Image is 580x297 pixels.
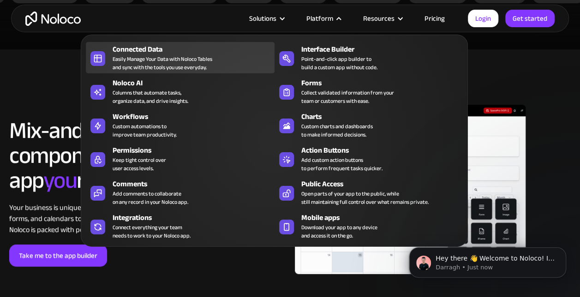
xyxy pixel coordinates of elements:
[113,89,188,105] div: Columns that automate tasks, organize data, and drive insights.
[9,244,107,267] a: Take me to the app builder
[113,223,191,240] div: Connect everything your team needs to work to your Noloco app.
[113,111,278,122] div: Workflows
[301,212,467,223] div: Mobile apps
[43,159,77,202] span: you
[301,122,373,139] div: Custom charts and dashboards to make informed decisions.
[275,177,463,208] a: Public AccessOpen parts of your app to the public, whilestill maintaining full control over what ...
[113,44,278,55] div: Connected Data
[25,12,81,26] a: home
[249,12,276,24] div: Solutions
[413,12,456,24] a: Pricing
[301,223,377,240] span: Download your app to any device and access it on the go.
[113,122,177,139] div: Custom automations to improve team productivity.
[113,190,188,206] div: Add comments to collaborate on any record in your Noloco app.
[301,44,467,55] div: Interface Builder
[113,156,166,172] div: Keep tight control over user access levels.
[505,10,555,27] a: Get started
[275,109,463,141] a: ChartsCustom charts and dashboardsto make informed decisions.
[301,178,467,190] div: Public Access
[306,12,333,24] div: Platform
[86,76,274,107] a: Noloco AIColumns that automate tasks,organize data, and drive insights.
[301,77,467,89] div: Forms
[301,145,467,156] div: Action Buttons
[113,212,278,223] div: Integrations
[113,145,278,156] div: Permissions
[9,118,242,193] h2: Mix-and-match components to create the app need
[86,210,274,242] a: IntegrationsConnect everything your teamneeds to work to your Noloco app.
[275,76,463,107] a: FormsCollect validated information from yourteam or customers with ease.
[301,190,429,206] div: Open parts of your app to the public, while still maintaining full control over what remains priv...
[238,12,295,24] div: Solutions
[86,42,274,73] a: Connected DataEasily Manage Your Data with Noloco Tablesand sync with the tools you use everyday.
[275,42,463,73] a: Interface BuilderPoint-and-click app builder tobuild a custom app without code.
[352,12,413,24] div: Resources
[81,22,468,247] nav: Platform
[468,10,498,27] a: Login
[301,55,377,71] div: Point-and-click app builder to build a custom app without code.
[275,143,463,174] a: Action ButtonsAdd custom action buttonsto perform frequent tasks quicker.
[86,143,274,174] a: PermissionsKeep tight control overuser access levels.
[363,12,395,24] div: Resources
[86,177,274,208] a: CommentsAdd comments to collaborateon any record in your Noloco app.
[275,210,463,242] a: Mobile appsDownload your app to any deviceand access it on the go.
[113,55,212,71] div: Easily Manage Your Data with Noloco Tables and sync with the tools you use everyday.
[86,109,274,141] a: WorkflowsCustom automations toimprove team productivity.
[9,202,242,235] div: Your business is unique—and your app should be, too. From lists, tables, forms, and calendars to ...
[301,89,394,105] div: Collect validated information from your team or customers with ease.
[301,156,383,172] div: Add custom action buttons to perform frequent tasks quicker.
[113,77,278,89] div: Noloco AI
[295,12,352,24] div: Platform
[395,228,580,292] iframe: Intercom notifications message
[301,111,467,122] div: Charts
[113,178,278,190] div: Comments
